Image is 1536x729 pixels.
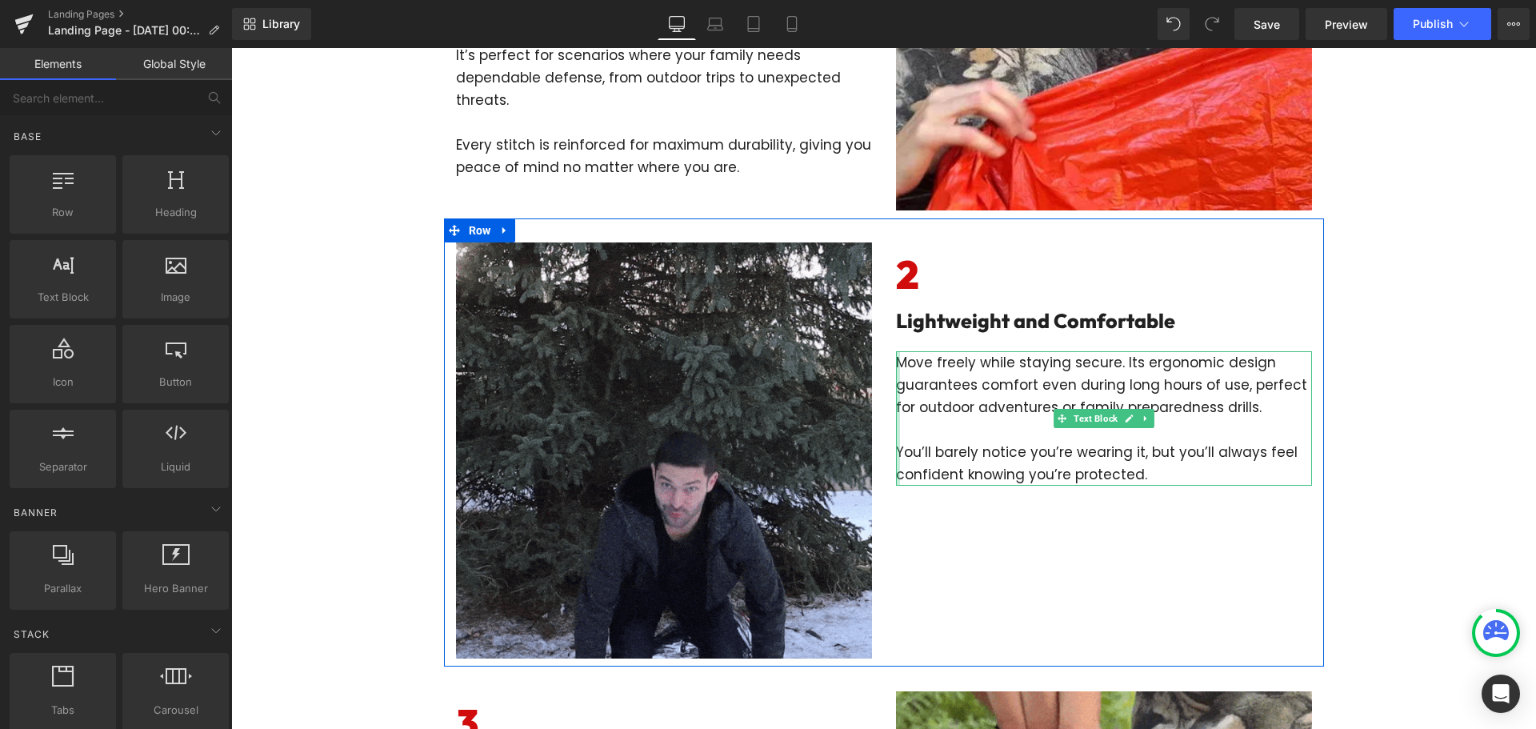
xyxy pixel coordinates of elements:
a: Mobile [773,8,811,40]
span: Base [12,129,43,144]
span: Separator [14,459,111,475]
a: New Library [232,8,311,40]
span: Carousel [127,702,224,719]
span: Icon [14,374,111,391]
button: Redo [1196,8,1228,40]
h6: 3 [225,643,641,708]
span: Banner [12,505,59,520]
a: Desktop [658,8,696,40]
a: Expand / Collapse [906,361,923,380]
span: Button [127,374,224,391]
a: Tablet [734,8,773,40]
h2: Lightweight and Comfortable [665,259,1081,287]
span: Heading [127,204,224,221]
a: Global Style [116,48,232,80]
a: Laptop [696,8,734,40]
a: Preview [1306,8,1387,40]
p: You’ll barely notice you’re wearing it, but you’ll always feel confident knowing you’re protected. [665,393,1081,438]
span: Row [234,170,264,194]
span: Row [14,204,111,221]
button: Publish [1394,8,1491,40]
h6: 2 [665,194,1081,259]
span: Stack [12,627,51,642]
span: Publish [1413,18,1453,30]
p: Move freely while staying secure. Its ergonomic design guarantees comfort even during long hours ... [665,303,1081,371]
button: More [1498,8,1530,40]
a: Landing Pages [48,8,232,21]
p: Every stitch is reinforced for maximum durability, giving you peace of mind no matter where you are. [225,86,641,130]
span: Liquid [127,459,224,475]
span: Text Block [839,361,890,380]
span: Hero Banner [127,580,224,597]
a: Expand / Collapse [263,170,284,194]
span: Tabs [14,702,111,719]
span: Parallax [14,580,111,597]
span: Save [1254,16,1280,33]
span: Text Block [14,289,111,306]
span: Image [127,289,224,306]
span: Preview [1325,16,1368,33]
span: Landing Page - [DATE] 00:50:28 [48,24,202,37]
button: Undo [1158,8,1190,40]
div: Open Intercom Messenger [1482,675,1520,713]
span: Library [262,17,300,31]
